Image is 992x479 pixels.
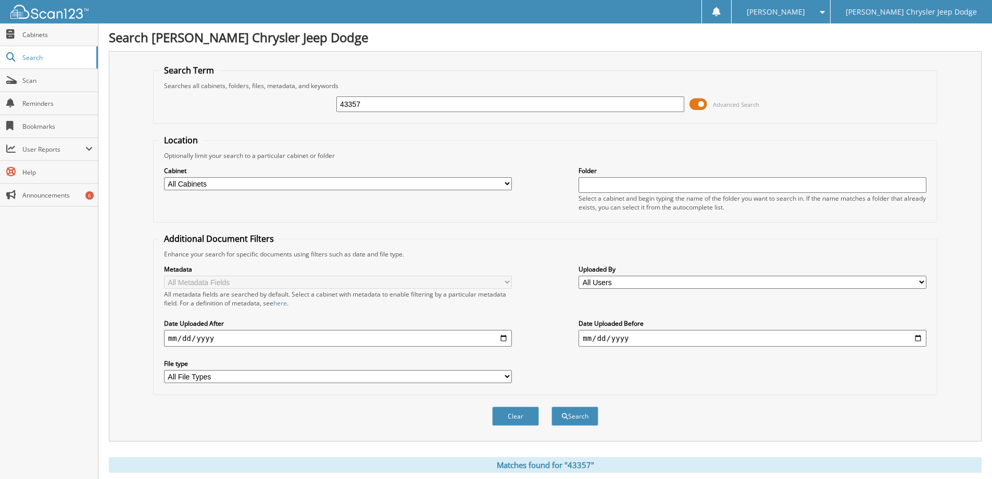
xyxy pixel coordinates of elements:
[713,101,759,108] span: Advanced Search
[551,407,598,426] button: Search
[22,145,85,154] span: User Reports
[579,194,926,212] div: Select a cabinet and begin typing the name of the folder you want to search in. If the name match...
[22,76,93,85] span: Scan
[164,290,512,308] div: All metadata fields are searched by default. Select a cabinet with metadata to enable filtering b...
[579,166,926,175] label: Folder
[579,330,926,347] input: end
[22,99,93,108] span: Reminders
[22,191,93,200] span: Announcements
[159,233,279,244] legend: Additional Document Filters
[164,319,512,328] label: Date Uploaded After
[22,30,93,39] span: Cabinets
[85,191,94,200] div: 6
[22,122,93,131] span: Bookmarks
[109,457,982,473] div: Matches found for "43357"
[109,29,982,46] h1: Search [PERSON_NAME] Chrysler Jeep Dodge
[10,5,89,19] img: scan123-logo-white.svg
[579,265,926,274] label: Uploaded By
[164,359,512,368] label: File type
[22,168,93,177] span: Help
[164,265,512,274] label: Metadata
[164,330,512,347] input: start
[159,81,932,90] div: Searches all cabinets, folders, files, metadata, and keywords
[846,9,977,15] span: [PERSON_NAME] Chrysler Jeep Dodge
[159,65,219,76] legend: Search Term
[159,134,203,146] legend: Location
[159,250,932,259] div: Enhance your search for specific documents using filters such as date and file type.
[579,319,926,328] label: Date Uploaded Before
[22,53,91,62] span: Search
[159,151,932,160] div: Optionally limit your search to a particular cabinet or folder
[747,9,805,15] span: [PERSON_NAME]
[492,407,539,426] button: Clear
[273,299,287,308] a: here
[164,166,512,175] label: Cabinet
